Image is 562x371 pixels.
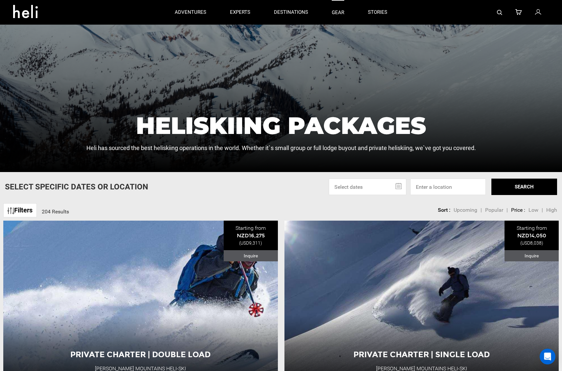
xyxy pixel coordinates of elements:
[506,207,508,214] li: |
[42,208,69,215] span: 204 Results
[86,114,476,137] h1: Heliskiing Packages
[491,179,557,195] button: SEARCH
[497,10,502,15] img: search-bar-icon.svg
[485,207,503,213] span: Popular
[546,207,557,213] span: High
[5,181,148,192] p: Select Specific Dates Or Location
[454,207,477,213] span: Upcoming
[329,179,406,195] input: Select dates
[3,203,37,217] a: Filters
[410,179,486,195] input: Enter a location
[540,349,555,364] div: Open Intercom Messenger
[542,207,543,214] li: |
[438,207,450,214] li: Sort :
[481,207,482,214] li: |
[528,207,538,213] span: Low
[86,144,476,152] p: Heli has sourced the best heliskiing operations in the world. Whether it`s small group or full lo...
[175,9,206,16] p: adventures
[511,207,525,214] li: Price :
[8,207,14,214] img: btn-icon.svg
[274,9,308,16] p: destinations
[230,9,250,16] p: experts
